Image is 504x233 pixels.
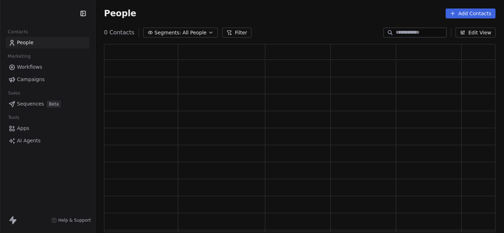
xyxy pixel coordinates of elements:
a: Campaigns [6,74,89,85]
span: People [17,39,34,46]
a: AI Agents [6,135,89,147]
span: Campaigns [17,76,45,83]
span: AI Agents [17,137,41,144]
span: Segments: [155,29,181,36]
a: Workflows [6,61,89,73]
span: Sales [5,88,23,98]
a: People [6,37,89,49]
a: Apps [6,123,89,134]
span: Beta [47,101,61,108]
span: Workflows [17,63,42,71]
a: Help & Support [51,217,91,223]
button: Add Contacts [446,8,496,18]
span: All People [183,29,207,36]
span: Help & Support [58,217,91,223]
span: Apps [17,125,29,132]
span: People [104,8,136,19]
span: Contacts [5,27,31,37]
button: Filter [222,28,251,38]
span: Marketing [5,51,34,62]
a: SequencesBeta [6,98,89,110]
span: Sequences [17,100,44,108]
span: Tools [5,112,22,123]
button: Edit View [456,28,496,38]
span: 0 Contacts [104,28,134,37]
